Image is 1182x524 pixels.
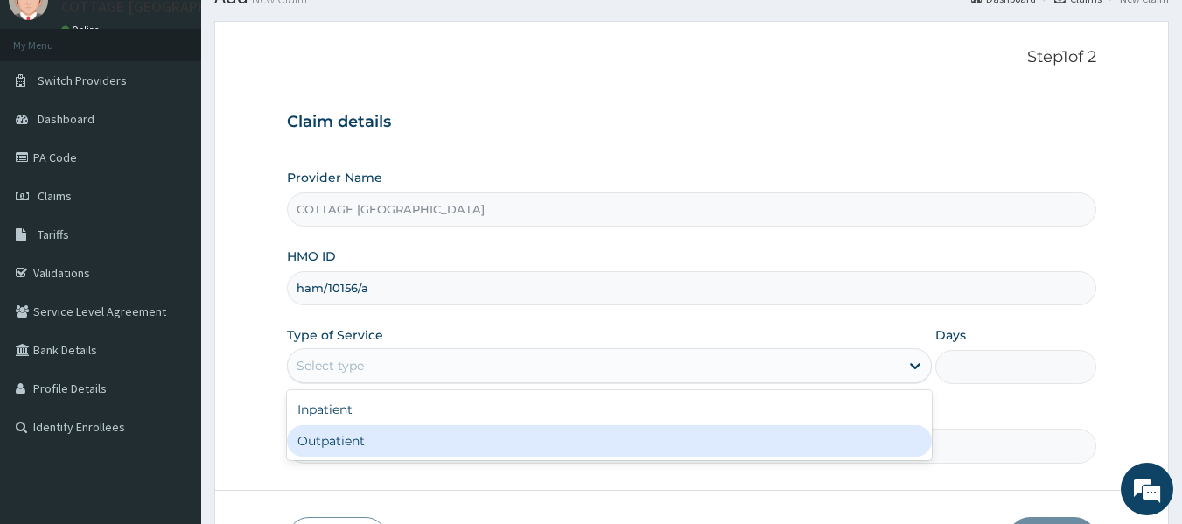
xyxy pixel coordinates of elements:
[38,227,69,242] span: Tariffs
[287,248,336,265] label: HMO ID
[9,343,333,404] textarea: Type your message and hit 'Enter'
[287,48,1097,67] p: Step 1 of 2
[38,73,127,88] span: Switch Providers
[61,24,103,36] a: Online
[287,113,1097,132] h3: Claim details
[101,153,241,330] span: We're online!
[32,87,71,131] img: d_794563401_company_1708531726252_794563401
[287,169,382,186] label: Provider Name
[91,98,294,121] div: Chat with us now
[287,326,383,344] label: Type of Service
[287,9,329,51] div: Minimize live chat window
[38,111,94,127] span: Dashboard
[935,326,966,344] label: Days
[297,357,364,374] div: Select type
[38,188,72,204] span: Claims
[287,271,1097,305] input: Enter HMO ID
[287,394,932,425] div: Inpatient
[287,425,932,457] div: Outpatient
